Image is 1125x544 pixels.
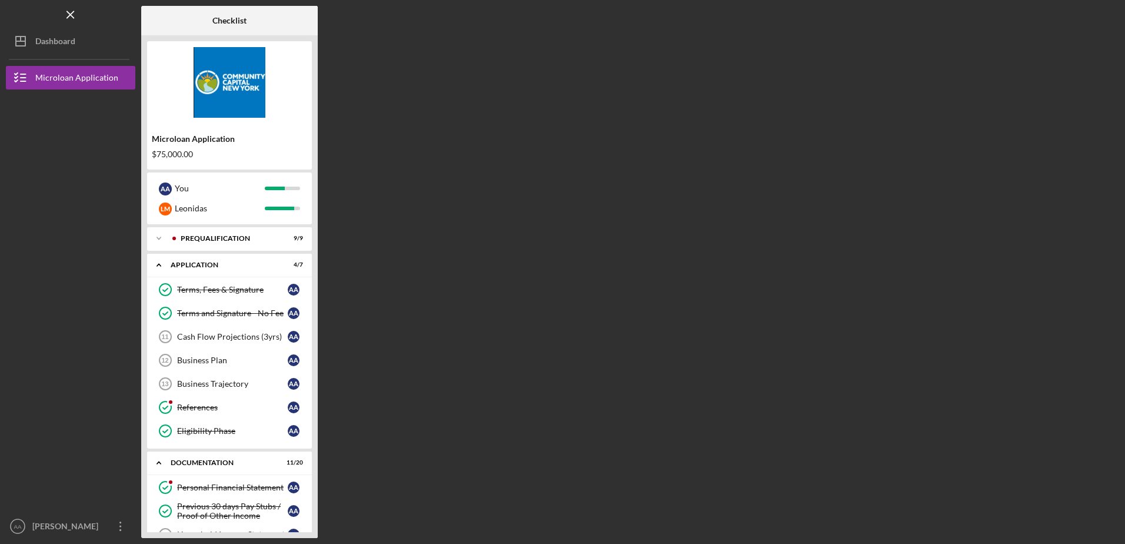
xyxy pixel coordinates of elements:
div: [PERSON_NAME] [29,515,106,541]
button: Dashboard [6,29,135,53]
div: A A [288,505,299,517]
div: A A [288,402,299,413]
div: Leonidas [175,198,265,218]
div: 11 / 20 [282,459,303,466]
div: 9 / 9 [282,235,303,242]
div: Terms and Signature - No Fee [177,309,288,318]
a: 11Cash Flow Projections (3yrs)AA [153,325,306,349]
tspan: 12 [161,357,168,364]
text: AA [14,523,22,530]
a: Terms and Signature - No FeeAA [153,301,306,325]
a: Previous 30 days Pay Stubs / Proof of Other IncomeAA [153,499,306,523]
div: Business Trajectory [177,379,288,389]
div: A A [288,307,299,319]
div: You [175,178,265,198]
div: 4 / 7 [282,261,303,268]
a: ReferencesAA [153,396,306,419]
div: A A [159,183,172,195]
a: 13Business TrajectoryAA [153,372,306,396]
img: Product logo [147,47,312,118]
tspan: 17 [161,531,168,538]
div: A A [288,482,299,493]
div: Microloan Application [152,134,307,144]
div: Prequalification [181,235,274,242]
div: Application [171,261,274,268]
div: References [177,403,288,412]
a: 12Business PlanAA [153,349,306,372]
div: A A [288,425,299,437]
div: A A [288,354,299,366]
div: Microloan Application [35,66,118,92]
button: Microloan Application [6,66,135,89]
div: Previous 30 days Pay Stubs / Proof of Other Income [177,502,288,520]
b: Checklist [212,16,247,25]
a: Personal Financial StatementAA [153,476,306,499]
tspan: 13 [161,380,168,387]
div: Business Plan [177,356,288,365]
div: L M [159,203,172,215]
div: Dashboard [35,29,75,56]
a: Terms, Fees & SignatureAA [153,278,306,301]
div: A A [288,529,299,540]
a: Eligibility PhaseAA [153,419,306,443]
div: Terms, Fees & Signature [177,285,288,294]
tspan: 11 [161,333,168,340]
div: $75,000.00 [152,150,307,159]
div: A A [288,284,299,296]
div: A A [288,331,299,343]
div: Household Income Statement [177,530,288,539]
div: Cash Flow Projections (3yrs) [177,332,288,341]
button: AA[PERSON_NAME] [6,515,135,538]
div: A A [288,378,299,390]
div: Personal Financial Statement [177,483,288,492]
div: Eligibility Phase [177,426,288,436]
div: Documentation [171,459,274,466]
